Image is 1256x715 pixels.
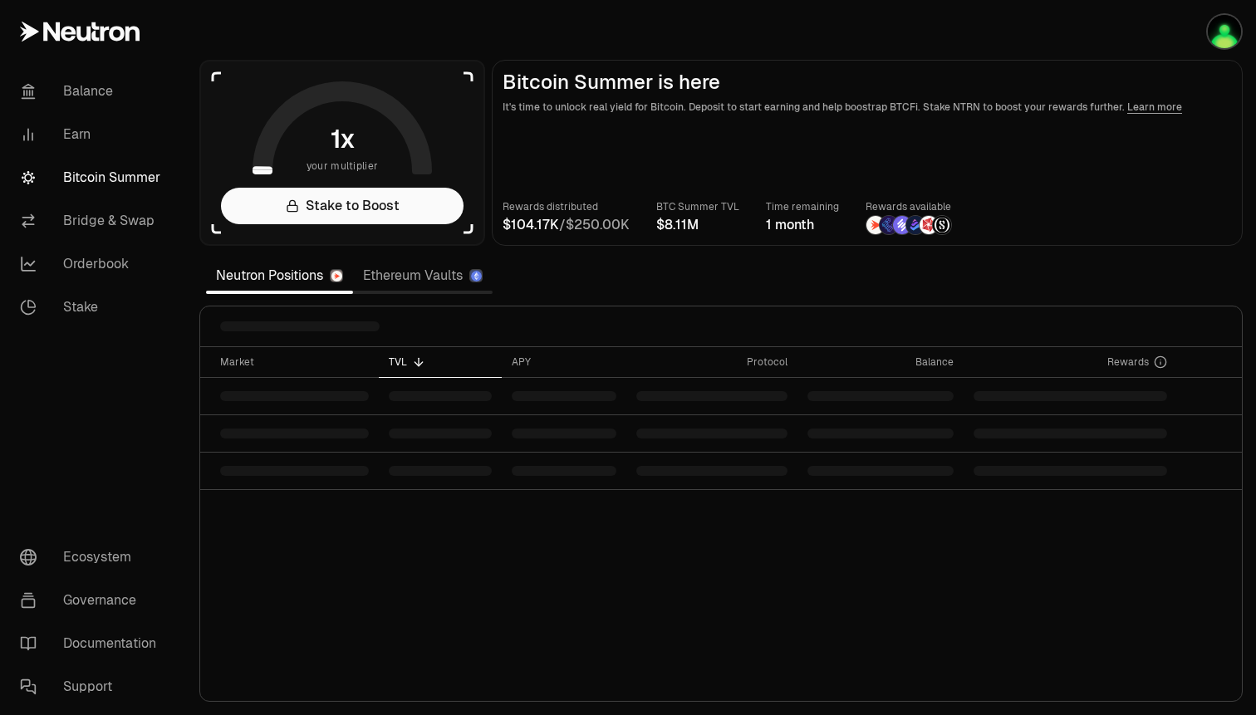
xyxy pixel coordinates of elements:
[503,99,1232,115] p: It's time to unlock real yield for Bitcoin. Deposit to start earning and help boostrap BTCFi. Sta...
[331,271,342,282] img: Neutron Logo
[920,216,938,234] img: Mars Fragments
[206,259,353,292] a: Neutron Positions
[389,355,492,369] div: TVL
[1107,355,1149,369] span: Rewards
[7,242,179,286] a: Orderbook
[7,113,179,156] a: Earn
[471,271,482,282] img: Ethereum Logo
[656,198,739,215] p: BTC Summer TVL
[7,156,179,199] a: Bitcoin Summer
[7,665,179,708] a: Support
[1127,100,1182,114] a: Learn more
[880,216,898,234] img: EtherFi Points
[893,216,911,234] img: Solv Points
[7,199,179,242] a: Bridge & Swap
[1208,15,1241,48] img: toxf1
[503,198,630,215] p: Rewards distributed
[7,286,179,329] a: Stake
[933,216,951,234] img: Structured Points
[866,198,952,215] p: Rewards available
[906,216,925,234] img: Bedrock Diamonds
[307,158,379,174] span: your multiplier
[766,198,839,215] p: Time remaining
[353,259,493,292] a: Ethereum Vaults
[503,71,1232,94] h2: Bitcoin Summer is here
[503,215,630,235] div: /
[7,70,179,113] a: Balance
[7,622,179,665] a: Documentation
[512,355,616,369] div: APY
[866,216,885,234] img: NTRN
[220,355,369,369] div: Market
[807,355,954,369] div: Balance
[7,579,179,622] a: Governance
[766,215,839,235] div: 1 month
[636,355,787,369] div: Protocol
[221,188,464,224] a: Stake to Boost
[7,536,179,579] a: Ecosystem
